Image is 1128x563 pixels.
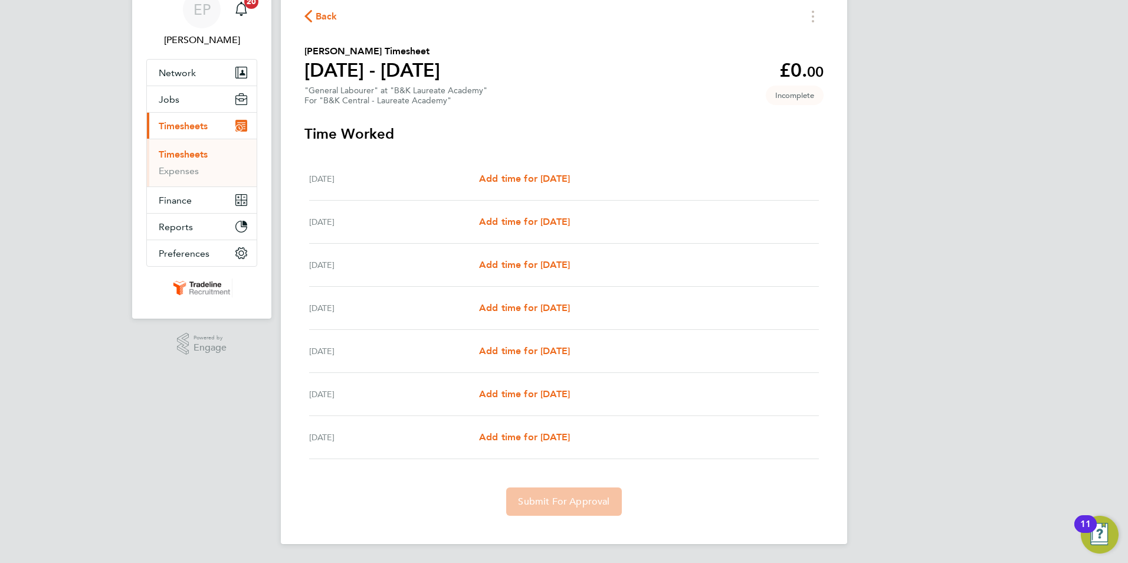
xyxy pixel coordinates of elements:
button: Jobs [147,86,257,112]
a: Add time for [DATE] [479,430,570,444]
div: [DATE] [309,172,479,186]
h1: [DATE] - [DATE] [304,58,440,82]
span: Preferences [159,248,209,259]
span: Add time for [DATE] [479,173,570,184]
span: Finance [159,195,192,206]
div: [DATE] [309,301,479,315]
span: Timesheets [159,120,208,132]
span: 00 [807,63,824,80]
a: Add time for [DATE] [479,387,570,401]
span: EP [194,2,211,17]
button: Back [304,9,337,24]
a: Add time for [DATE] [479,344,570,358]
div: [DATE] [309,430,479,444]
span: Add time for [DATE] [479,302,570,313]
span: Add time for [DATE] [479,259,570,270]
button: Timesheets Menu [802,7,824,25]
div: [DATE] [309,258,479,272]
h2: [PERSON_NAME] Timesheet [304,44,440,58]
span: Powered by [194,333,227,343]
span: This timesheet is Incomplete. [766,86,824,105]
span: Engage [194,343,227,353]
div: Timesheets [147,139,257,186]
a: Powered byEngage [177,333,227,355]
a: Expenses [159,165,199,176]
span: Emilija Pleskaite [146,33,257,47]
button: Preferences [147,240,257,266]
a: Timesheets [159,149,208,160]
span: Reports [159,221,193,233]
div: For "B&K Central - Laureate Academy" [304,96,487,106]
a: Add time for [DATE] [479,301,570,315]
img: tradelinerecruitment-logo-retina.png [171,279,232,297]
div: [DATE] [309,344,479,358]
button: Finance [147,187,257,213]
a: Add time for [DATE] [479,172,570,186]
a: Go to home page [146,279,257,297]
span: Add time for [DATE] [479,345,570,356]
span: Jobs [159,94,179,105]
span: Add time for [DATE] [479,388,570,400]
span: Network [159,67,196,78]
div: [DATE] [309,387,479,401]
button: Network [147,60,257,86]
span: Add time for [DATE] [479,216,570,227]
span: Add time for [DATE] [479,431,570,443]
button: Reports [147,214,257,240]
div: "General Labourer" at "B&K Laureate Academy" [304,86,487,106]
h3: Time Worked [304,125,824,143]
app-decimal: £0. [779,59,824,81]
button: Timesheets [147,113,257,139]
button: Open Resource Center, 11 new notifications [1081,516,1119,554]
div: 11 [1080,524,1091,539]
div: [DATE] [309,215,479,229]
a: Add time for [DATE] [479,258,570,272]
span: Back [316,9,337,24]
a: Add time for [DATE] [479,215,570,229]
